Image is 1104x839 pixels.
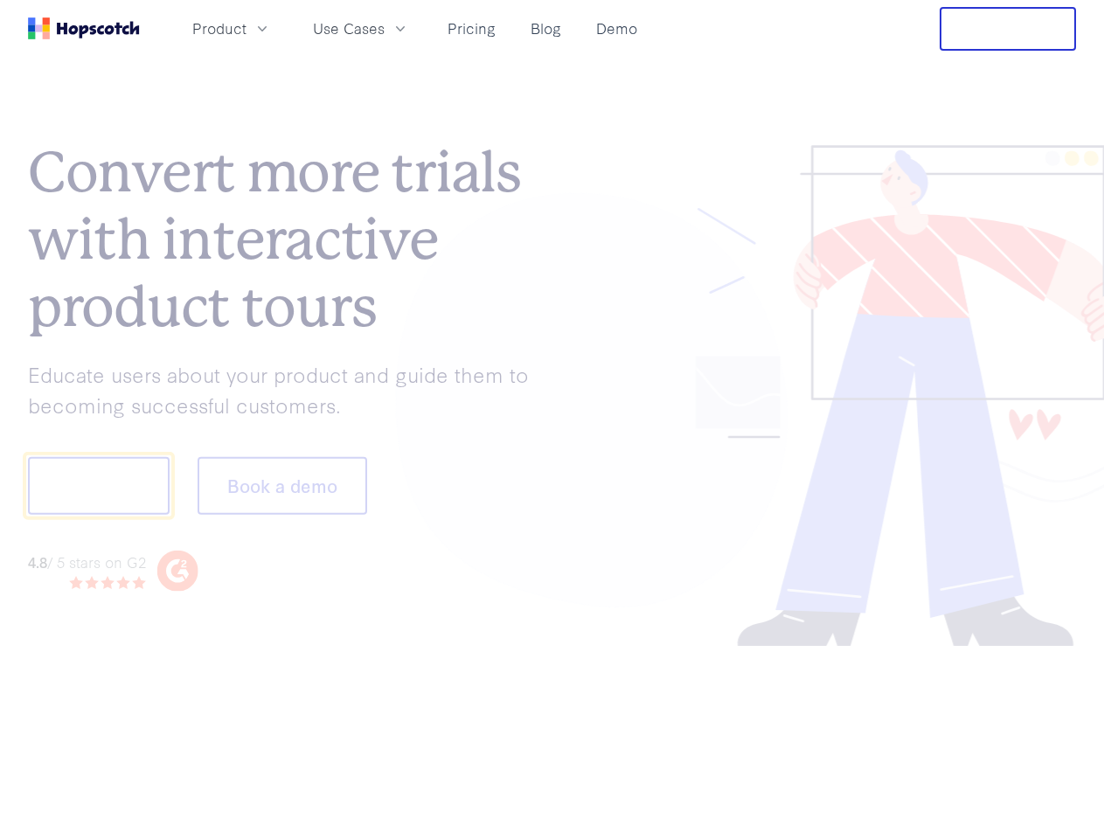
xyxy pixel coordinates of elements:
a: Pricing [441,14,503,43]
button: Use Cases [302,14,420,43]
button: Free Trial [940,7,1076,51]
p: Educate users about your product and guide them to becoming successful customers. [28,359,552,419]
button: Book a demo [198,457,367,515]
a: Blog [524,14,568,43]
span: Use Cases [313,17,385,39]
a: Demo [589,14,644,43]
button: Show me! [28,457,170,515]
strong: 4.8 [28,551,47,571]
div: / 5 stars on G2 [28,551,146,572]
button: Product [182,14,281,43]
span: Product [192,17,246,39]
a: Home [28,17,140,39]
h1: Convert more trials with interactive product tours [28,140,552,341]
